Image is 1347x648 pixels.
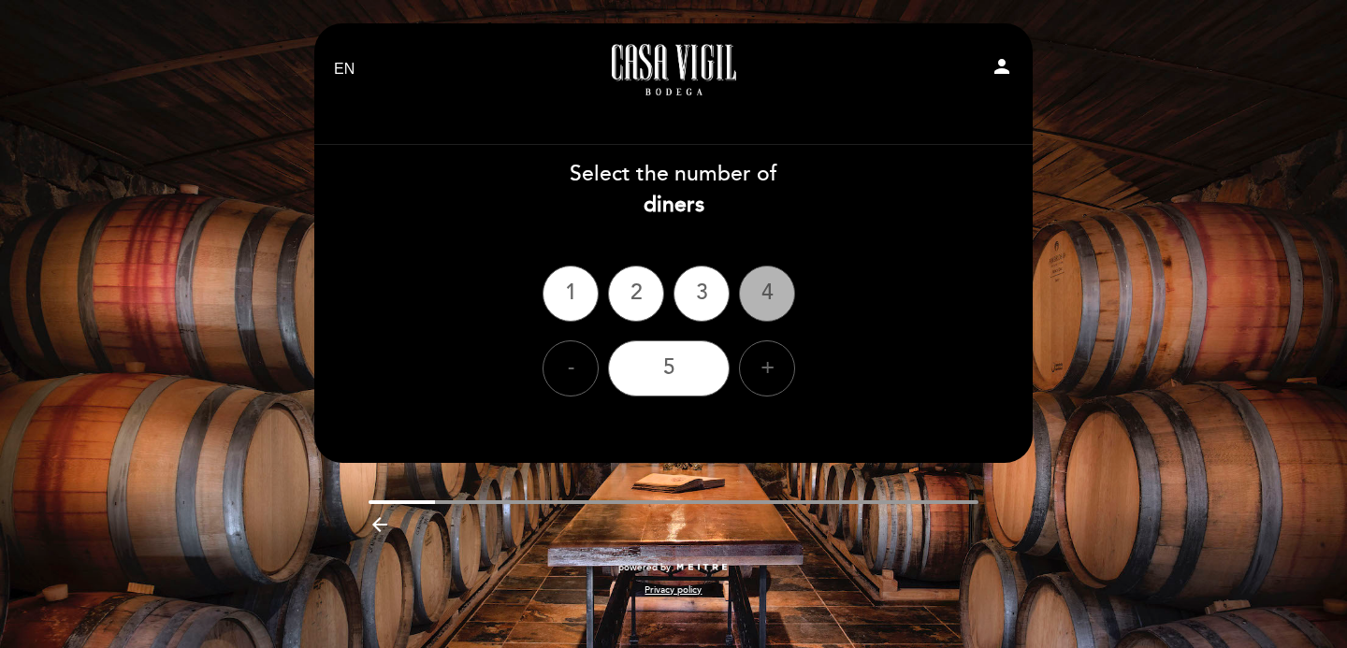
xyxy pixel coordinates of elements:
[557,44,790,95] a: Casa Vigil - Restaurante
[739,340,795,396] div: +
[739,266,795,322] div: 4
[644,192,704,218] b: diners
[618,561,671,574] span: powered by
[991,55,1013,78] i: person
[543,340,599,396] div: -
[543,266,599,322] div: 1
[675,563,729,572] img: MEITRE
[608,340,730,396] div: 5
[313,159,1034,221] div: Select the number of
[673,266,730,322] div: 3
[618,561,729,574] a: powered by
[991,55,1013,84] button: person
[645,583,702,597] a: Privacy policy
[369,513,391,536] i: arrow_backward
[608,266,664,322] div: 2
